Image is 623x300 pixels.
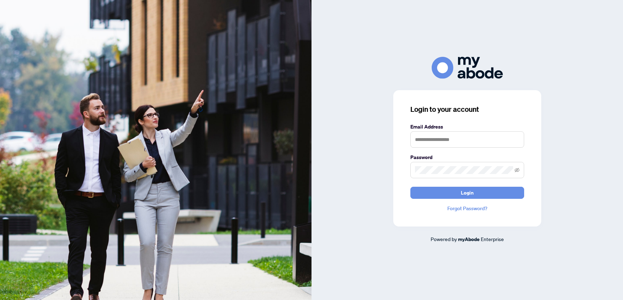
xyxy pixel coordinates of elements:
span: Enterprise [481,236,504,242]
a: Forgot Password? [410,204,524,212]
span: Login [461,187,474,198]
label: Email Address [410,123,524,131]
button: Login [410,187,524,199]
span: eye-invisible [515,168,520,173]
span: Powered by [431,236,457,242]
label: Password [410,153,524,161]
a: myAbode [458,235,480,243]
h3: Login to your account [410,104,524,114]
img: ma-logo [432,57,503,78]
